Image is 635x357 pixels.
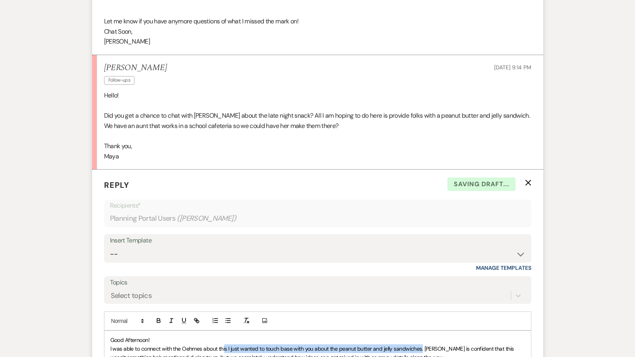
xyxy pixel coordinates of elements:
p: Thank you, [104,141,531,151]
span: Saving draft... [447,178,516,191]
span: Good Afternoon! [110,336,150,344]
div: Planning Portal Users [110,211,525,226]
p: Did you get a chance to chat with [PERSON_NAME] about the late night snack? All I am hoping to do... [104,111,531,131]
div: Select topics [111,290,152,301]
p: Let me know if you have anymore questions of what I missed the mark on! [104,16,531,27]
span: ( [PERSON_NAME] ) [177,213,236,224]
p: Maya [104,151,531,162]
p: [PERSON_NAME] [104,36,531,47]
p: Hello! [104,90,531,101]
span: [DATE] 9:14 PM [494,64,531,71]
a: Manage Templates [476,264,531,271]
p: Chat Soon, [104,27,531,37]
div: Insert Template [110,235,525,246]
p: Recipients* [110,200,525,211]
span: Reply [104,180,129,190]
span: Follow-ups [104,76,135,84]
label: Topics [110,277,525,288]
h5: [PERSON_NAME] [104,63,167,73]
